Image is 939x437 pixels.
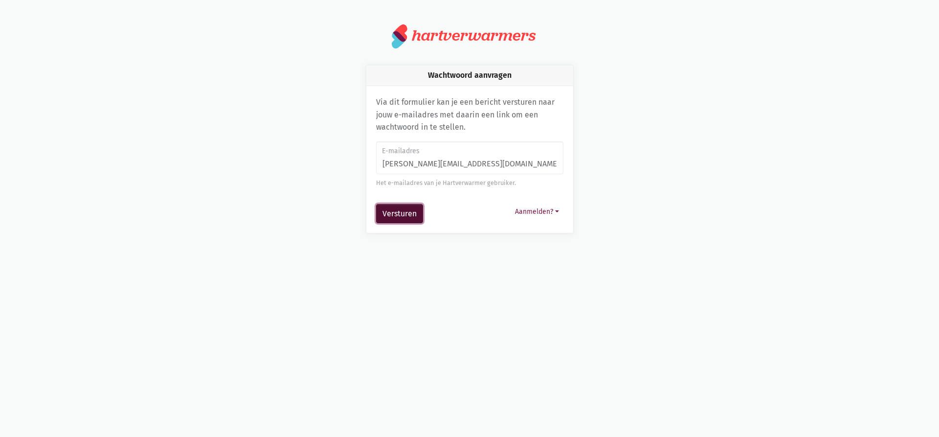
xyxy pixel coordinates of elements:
div: Het e-mailadres van je Hartverwarmer gebruiker. [376,178,563,188]
form: Wachtwoord aanvragen [376,141,563,224]
button: Aanmelden? [511,204,563,219]
label: E-mailadres [382,146,557,157]
img: logo.svg [392,23,408,49]
div: Wachtwoord aanvragen [366,65,573,86]
button: Versturen [376,204,423,224]
div: hartverwarmers [412,26,536,45]
a: hartverwarmers [392,23,547,49]
p: Via dit formulier kan je een bericht versturen naar jouw e-mailadres met daarin een link om een w... [376,96,563,134]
